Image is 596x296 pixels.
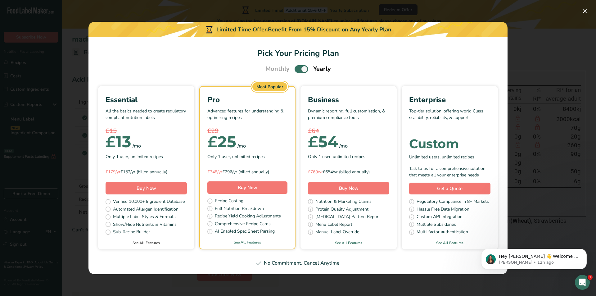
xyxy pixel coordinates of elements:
span: Full Nutrition Breakdown [215,205,264,213]
span: Multiple Subsidaries [417,221,456,229]
div: /mo [237,142,246,150]
span: Show/Hide Nutrients & Vitamins [113,221,177,229]
button: Buy Now [106,182,187,194]
span: Multi-factor authentication [417,229,468,236]
span: Monthly [265,64,290,74]
p: Dynamic reporting, full customization, & premium compliance tools [308,108,389,126]
span: £ [308,132,318,151]
div: 25 [207,136,236,148]
span: £ [207,132,218,151]
span: Buy Now [137,185,156,191]
span: Custom API Integration [417,213,463,221]
div: /mo [133,142,141,150]
div: £296/yr (billed annually) [207,169,287,175]
a: See All Features [300,240,397,246]
span: Buy Now [238,184,257,191]
span: Recipe Yield Cooking Adjustments [215,213,281,221]
div: 13 [106,136,131,148]
span: Recipe Costing [215,198,243,205]
button: Buy Now [207,181,287,194]
div: No Commitment, Cancel Anytime [96,259,500,267]
div: Essential [106,94,187,105]
p: All the basics needed to create regulatory compliant nutrition labels [106,108,187,126]
a: See All Features [200,239,295,245]
span: Verified 10,000+ Ingredient Database [113,198,185,206]
div: £15 [106,126,187,136]
div: £152/yr (billed annually) [106,169,187,175]
iframe: Intercom live chat [575,275,590,290]
button: Buy Now [308,182,389,194]
span: Unlimited users, unlimited recipes [409,154,474,160]
span: Manual Label Override [315,229,359,236]
span: Regulatory Compliance in 8+ Markets [417,198,489,206]
div: /mo [339,142,348,150]
span: Only 1 user, unlimited recipes [308,153,365,160]
span: Comprehensive Recipe Cards [215,221,271,228]
span: Multiple Label Styles & Formats [113,213,176,221]
span: Protein Quality Adjustment [315,206,368,214]
div: Benefit From 15% Discount on Any Yearly Plan [268,25,391,34]
span: Buy Now [339,185,359,191]
span: Menu Label Report [315,221,352,229]
div: Most Popular [252,82,287,91]
span: £348/yr [207,169,222,175]
span: £179/yr [106,169,120,175]
a: See All Features [402,240,498,246]
div: £29 [207,126,287,136]
div: £654/yr (billed annually) [308,169,389,175]
span: [MEDICAL_DATA] Pattern Report [315,213,380,221]
a: Get a Quote [409,183,490,195]
span: £ [106,132,116,151]
div: Business [308,94,389,105]
span: Nutrition & Marketing Claims [315,198,372,206]
span: £769/yr [308,169,323,175]
div: £64 [308,126,389,136]
p: Advanced features for understanding & optimizing recipes [207,108,287,126]
div: Enterprise [409,94,490,105]
div: 54 [308,136,338,148]
span: 1 [588,275,593,280]
span: AI Enabled Spec Sheet Parsing [215,228,275,236]
div: Custom [409,138,490,150]
span: Only 1 user, unlimited recipes [207,153,265,160]
span: Hassle Free Data Migration [417,206,469,214]
span: Get a Quote [437,185,463,192]
span: Sub-Recipe Builder [113,229,150,236]
iframe: Intercom notifications message [472,236,596,279]
p: Top-tier solution, offering world Class scalability, reliability, & support [409,108,490,126]
div: Pro [207,94,287,105]
a: See All Features [98,240,194,246]
div: Talk to us for a comprehensive solution that meets all your enterprise needs [409,165,490,178]
div: Limited Time Offer. [88,22,508,37]
span: Yearly [313,64,331,74]
h1: Pick Your Pricing Plan [96,47,500,59]
span: Only 1 user, unlimited recipes [106,153,163,160]
span: Automated Allergen Identification [113,206,178,214]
